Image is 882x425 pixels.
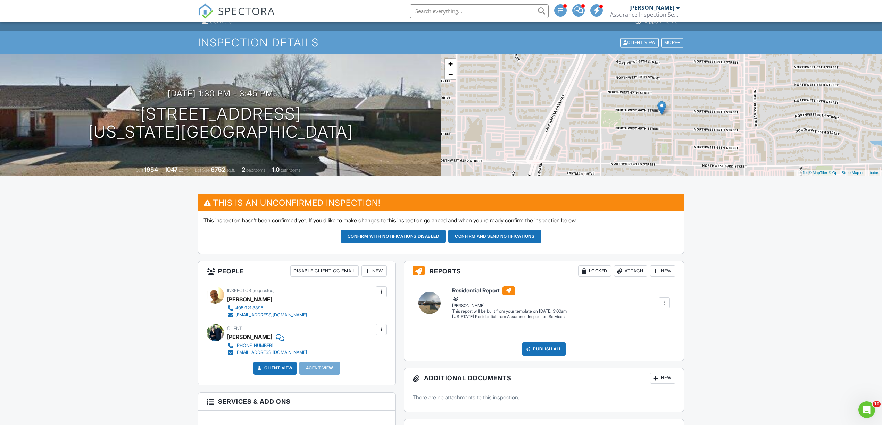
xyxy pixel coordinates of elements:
[227,288,251,293] span: Inspector
[227,312,307,318] a: [EMAIL_ADDRESS][DOMAIN_NAME]
[168,89,273,98] h3: [DATE] 1:30 pm - 3:45 pm
[452,314,567,320] div: [US_STATE] Residential from Assurance Inspection Services
[794,170,882,176] div: |
[858,401,875,418] iframe: Intercom live chat
[445,69,456,79] a: Zoom out
[610,11,680,18] div: Assurance Inspection Services LLC
[361,265,387,277] div: New
[650,265,675,277] div: New
[614,265,647,277] div: Attach
[281,168,300,173] span: bathrooms
[629,4,674,11] div: [PERSON_NAME]
[227,305,307,312] a: 405.921.3895
[452,308,567,314] div: This report will be built from your template on [DATE] 3:00am
[235,350,307,355] div: [EMAIL_ADDRESS][DOMAIN_NAME]
[272,166,280,173] div: 1.0
[452,286,567,295] h6: Residential Report
[135,168,143,173] span: Built
[227,294,272,305] div: [PERSON_NAME]
[650,373,675,384] div: New
[226,168,235,173] span: sq.ft.
[165,166,178,173] div: 1047
[242,166,245,173] div: 2
[290,265,359,277] div: Disable Client CC Email
[227,342,307,349] a: [PHONE_NUMBER]
[661,38,684,48] div: More
[195,168,210,173] span: Lot Size
[235,305,263,311] div: 405.921.3895
[873,401,881,407] span: 10
[413,393,675,401] p: There are no attachments to this inspection.
[144,166,158,173] div: 1954
[227,332,272,342] div: [PERSON_NAME]
[796,171,808,175] a: Leaflet
[448,230,541,243] button: Confirm and send notifications
[227,349,307,356] a: [EMAIL_ADDRESS][DOMAIN_NAME]
[410,4,549,18] input: Search everything...
[445,59,456,69] a: Zoom in
[809,171,827,175] a: © MapTiler
[203,216,679,224] p: This inspection hasn't been confirmed yet. If you'd like to make changes to this inspection go ah...
[341,230,446,243] button: Confirm with notifications disabled
[578,265,611,277] div: Locked
[619,40,660,45] a: Client View
[452,296,567,308] div: [PERSON_NAME]
[256,365,293,372] a: Client View
[198,194,684,211] h3: This is an Unconfirmed Inspection!
[88,105,353,142] h1: [STREET_ADDRESS] [US_STATE][GEOGRAPHIC_DATA]
[211,166,225,173] div: 6752
[246,168,265,173] span: bedrooms
[179,168,189,173] span: sq. ft.
[198,261,395,281] h3: People
[198,9,275,24] a: SPECTORA
[252,288,275,293] span: (requested)
[829,171,880,175] a: © OpenStreetMap contributors
[198,393,395,411] h3: Services & Add ons
[198,36,684,49] h1: Inspection Details
[218,3,275,18] span: SPECTORA
[235,312,307,318] div: [EMAIL_ADDRESS][DOMAIN_NAME]
[522,342,566,356] div: Publish All
[235,343,273,348] div: [PHONE_NUMBER]
[620,38,659,48] div: Client View
[198,3,213,19] img: The Best Home Inspection Software - Spectora
[404,261,684,281] h3: Reports
[227,326,242,331] span: Client
[404,368,684,388] h3: Additional Documents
